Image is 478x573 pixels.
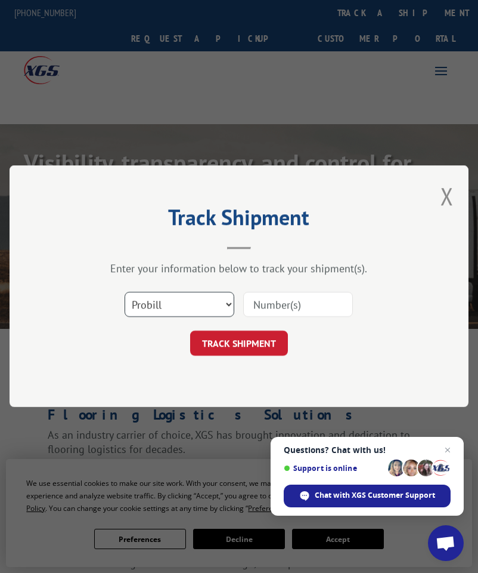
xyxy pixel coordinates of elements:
button: TRACK SHIPMENT [190,331,288,356]
div: Open chat [428,525,464,561]
input: Number(s) [243,292,353,318]
button: Close modal [440,180,454,212]
span: Questions? Chat with us! [284,445,451,455]
span: Close chat [440,443,455,457]
div: Enter your information below to track your shipment(s). [69,262,409,276]
span: Support is online [284,464,384,473]
span: Chat with XGS Customer Support [315,490,435,501]
h2: Track Shipment [69,209,409,232]
div: Chat with XGS Customer Support [284,485,451,507]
